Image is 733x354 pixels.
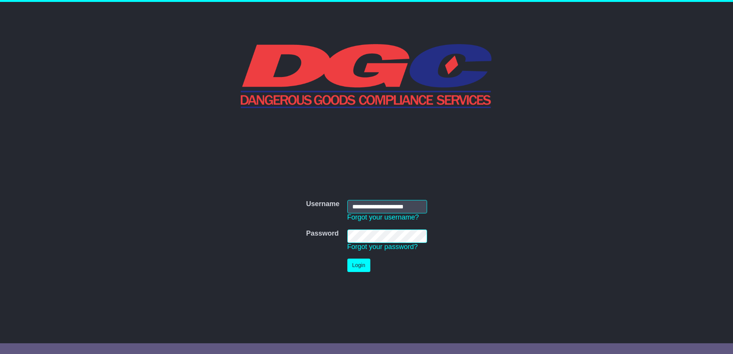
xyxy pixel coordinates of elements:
[306,229,339,238] label: Password
[347,259,370,272] button: Login
[241,43,493,108] img: DGC QLD
[306,200,339,208] label: Username
[347,213,419,221] a: Forgot your username?
[347,243,418,251] a: Forgot your password?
